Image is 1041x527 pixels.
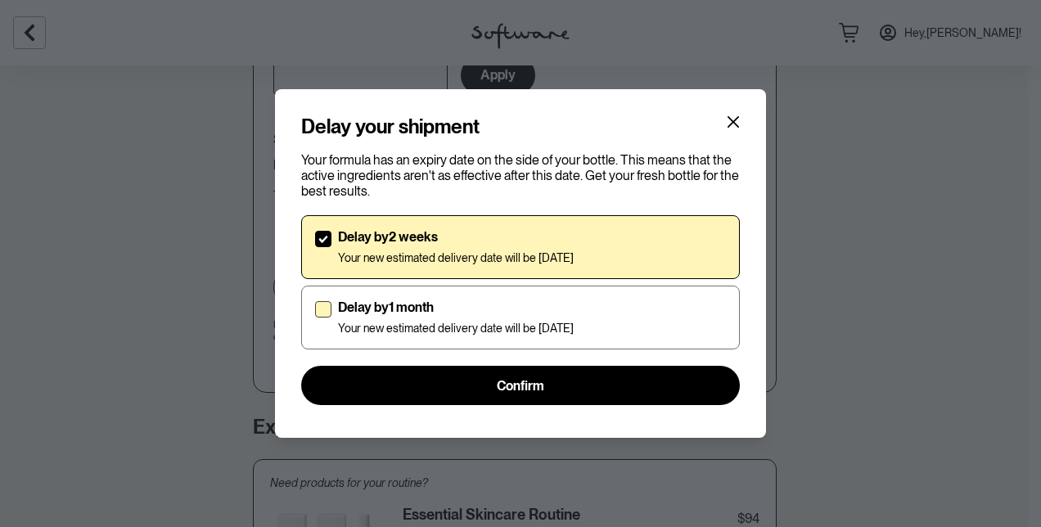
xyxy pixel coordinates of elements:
[301,366,740,405] button: Confirm
[301,152,740,200] p: Your formula has an expiry date on the side of your bottle. This means that the active ingredient...
[338,300,574,315] p: Delay by 1 month
[338,322,574,336] p: Your new estimated delivery date will be [DATE]
[497,378,544,394] span: Confirm
[301,115,480,139] h4: Delay your shipment
[720,109,746,135] button: Close
[338,229,574,245] p: Delay by 2 weeks
[338,251,574,265] p: Your new estimated delivery date will be [DATE]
